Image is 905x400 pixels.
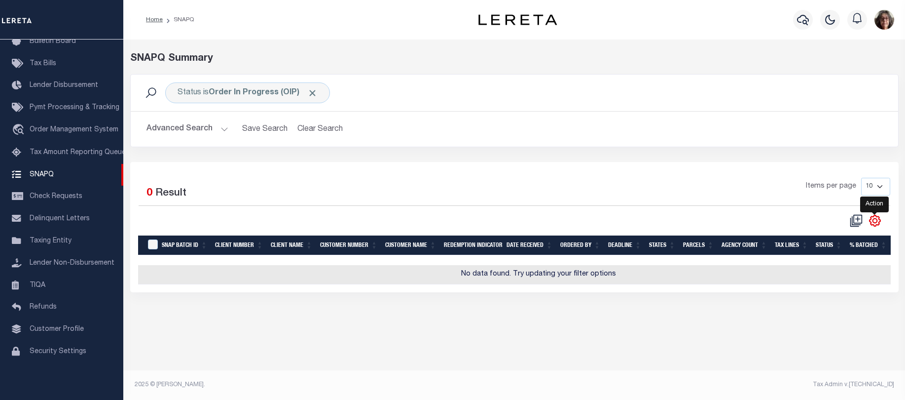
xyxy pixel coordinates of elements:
[30,348,86,355] span: Security Settings
[30,326,84,333] span: Customer Profile
[30,149,126,156] span: Tax Amount Reporting Queue
[267,236,316,256] th: Client Name: activate to sort column ascending
[12,124,28,137] i: travel_explore
[478,14,557,25] img: logo-dark.svg
[30,126,118,133] span: Order Management System
[556,236,604,256] th: Ordered By: activate to sort column ascending
[146,188,152,199] span: 0
[522,380,894,389] div: Tax Admin v.[TECHNICAL_ID]
[316,236,381,256] th: Customer Number: activate to sort column ascending
[236,120,293,139] button: Save Search
[146,120,228,139] button: Advanced Search
[874,10,894,30] button: PMcAllister@lereta.net
[30,171,54,178] span: SNAPQ
[30,82,98,89] span: Lender Disbursement
[440,236,503,256] th: Redemption Indicator
[155,186,186,201] label: Result
[30,238,72,244] span: Taxing Entity
[30,38,76,45] span: Bulletin Board
[604,236,645,256] th: Deadline: activate to sort column ascending
[209,89,318,97] b: Order In Progress (OIP)
[679,236,718,256] th: Parcels: activate to sort column ascending
[771,236,812,256] th: Tax Lines: activate to sort column ascending
[142,236,158,256] th: SNAPBatchId
[30,193,82,200] span: Check Requests
[30,60,56,67] span: Tax Bills
[293,120,347,139] button: Clear Search
[30,304,57,311] span: Refunds
[30,215,90,222] span: Delinquent Letters
[806,181,856,192] span: Items per page
[146,17,163,23] a: Home
[158,236,211,256] th: SNAP BATCH ID: activate to sort column ascending
[30,260,114,267] span: Lender Non-Disbursement
[30,281,45,288] span: TIQA
[211,236,267,256] th: Client Number: activate to sort column ascending
[381,236,440,256] th: Customer Name: activate to sort column ascending
[127,380,514,389] div: 2025 © [PERSON_NAME].
[812,236,846,256] th: Status: activate to sort column ascending
[163,15,194,24] li: SNAPQ
[846,236,891,256] th: % batched: activate to sort column ascending
[307,88,318,98] span: Click to Remove
[645,236,679,256] th: States: activate to sort column ascending
[718,236,771,256] th: Agency Count: activate to sort column ascending
[30,104,119,111] span: Pymt Processing & Tracking
[503,236,556,256] th: Date Received: activate to sort column ascending
[165,82,330,103] div: Status is
[130,51,899,66] div: SNAPQ Summary
[860,197,889,212] div: Action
